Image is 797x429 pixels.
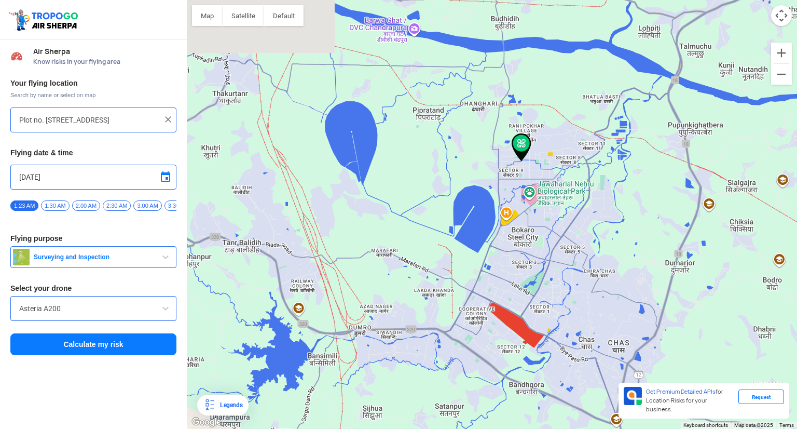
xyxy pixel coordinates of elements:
h3: Flying date & time [10,149,176,156]
span: 1:23 AM [10,200,38,211]
a: Open this area in Google Maps (opens a new window) [189,415,224,429]
button: Show street map [192,5,223,26]
img: ic_tgdronemaps.svg [8,8,81,32]
h3: Your flying location [10,79,176,87]
img: survey.png [13,249,30,265]
span: Surveying and Inspection [30,253,159,261]
button: Show satellite imagery [223,5,264,26]
button: Calculate my risk [10,333,176,355]
img: Google [189,415,224,429]
div: Request [738,390,784,404]
button: Keyboard shortcuts [683,422,728,429]
a: Terms [779,422,794,428]
button: Map camera controls [771,5,792,26]
img: Legends [203,399,216,411]
button: Zoom out [771,64,792,85]
span: 2:00 AM [72,200,100,211]
input: Search your flying location [19,114,160,126]
div: Legends [216,399,242,411]
input: Search by name or Brand [19,302,168,315]
span: Air Sherpa [33,47,176,56]
span: 1:30 AM [41,200,69,211]
button: Surveying and Inspection [10,246,176,268]
h3: Select your drone [10,285,176,292]
img: Risk Scores [10,50,23,62]
img: ic_close.png [163,114,173,125]
img: Premium APIs [624,387,642,405]
span: Map data ©2025 [734,422,773,428]
span: 2:30 AM [103,200,131,211]
h3: Flying purpose [10,235,176,242]
span: 3:00 AM [133,200,161,211]
button: Zoom in [771,43,792,63]
span: 3:30 AM [164,200,193,211]
span: Search by name or select on map [10,91,176,99]
div: for Location Risks for your business. [642,387,738,414]
span: Get Premium Detailed APIs [646,388,716,395]
span: Know risks in your flying area [33,58,176,66]
input: Select Date [19,171,168,183]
